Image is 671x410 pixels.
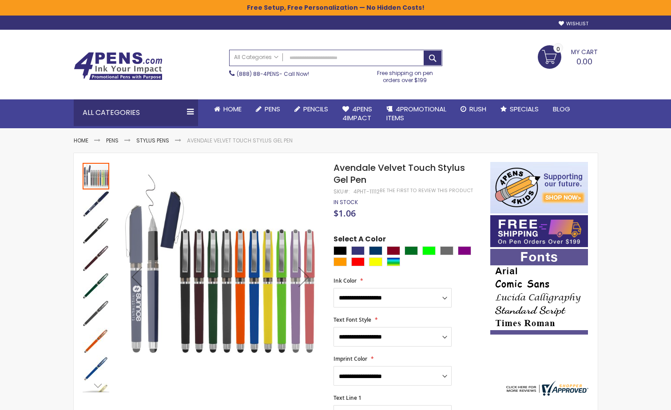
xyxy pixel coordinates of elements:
[334,246,347,255] div: Black
[334,257,347,266] div: Orange
[83,162,110,189] div: Avendale Velvet Touch Stylus Gel Pen
[576,56,592,67] span: 0.00
[368,66,442,84] div: Free shipping on pen orders over $199
[353,188,380,195] div: 4PHT-11112
[119,162,155,392] div: Previous
[379,99,453,128] a: 4PROMOTIONALITEMS
[405,246,418,255] div: Green
[387,257,400,266] div: Assorted
[83,300,109,327] img: Avendale Velvet Touch Stylus Gel Pen
[334,316,371,323] span: Text Font Style
[453,99,493,119] a: Rush
[504,381,588,396] img: 4pens.com widget logo
[286,162,322,392] div: Next
[249,99,287,119] a: Pens
[83,355,109,382] img: Avendale Velvet Touch Stylus Gel Pen
[553,104,570,114] span: Blog
[83,355,110,382] div: Avendale Velvet Touch Stylus Gel Pen
[119,174,322,377] img: Avendale Velvet Touch Stylus Gel Pen
[559,20,588,27] a: Wishlist
[83,189,110,217] div: Avendale Velvet Touch Stylus Gel Pen
[237,70,279,78] a: (888) 88-4PENS
[334,394,361,402] span: Text Line 1
[303,104,328,114] span: Pencils
[334,199,358,206] div: Availability
[490,215,588,247] img: Free shipping on orders over $199
[74,137,88,144] a: Home
[74,52,163,80] img: 4Pens Custom Pens and Promotional Products
[342,104,372,122] span: 4Pens 4impact
[83,328,109,355] img: Avendale Velvet Touch Stylus Gel Pen
[504,390,588,398] a: 4pens.com certificate URL
[83,218,109,244] img: Avendale Velvet Touch Stylus Gel Pen
[490,162,588,213] img: 4pens 4 kids
[83,245,109,272] img: Avendale Velvet Touch Stylus Gel Pen
[380,187,473,194] a: Be the first to review this product
[223,104,242,114] span: Home
[234,54,278,61] span: All Categories
[83,327,110,355] div: Avendale Velvet Touch Stylus Gel Pen
[334,198,358,206] span: In stock
[83,300,110,327] div: Avendale Velvet Touch Stylus Gel Pen
[334,162,465,186] span: Avendale Velvet Touch Stylus Gel Pen
[546,99,577,119] a: Blog
[83,272,110,300] div: Avendale Velvet Touch Stylus Gel Pen
[335,99,379,128] a: 4Pens4impact
[265,104,280,114] span: Pens
[187,137,293,144] li: Avendale Velvet Touch Stylus Gel Pen
[83,273,109,300] img: Avendale Velvet Touch Stylus Gel Pen
[83,190,109,217] img: Avendale Velvet Touch Stylus Gel Pen
[458,246,471,255] div: Purple
[351,257,365,266] div: Red
[490,249,588,335] img: font-personalization-examples
[237,70,309,78] span: - Call Now!
[493,99,546,119] a: Specials
[334,207,356,219] span: $1.06
[334,188,350,195] strong: SKU
[334,355,367,363] span: Imprint Color
[334,234,386,246] span: Select A Color
[106,137,119,144] a: Pens
[369,257,382,266] div: Yellow
[387,246,400,255] div: Burgundy
[440,246,453,255] div: Grey
[469,104,486,114] span: Rush
[334,277,357,284] span: Ink Color
[422,246,436,255] div: Lime Green
[74,99,198,126] div: All Categories
[83,217,110,244] div: Avendale Velvet Touch Stylus Gel Pen
[510,104,539,114] span: Specials
[386,104,446,122] span: 4PROMOTIONAL ITEMS
[556,45,560,53] span: 0
[351,246,365,255] div: Royal Blue
[538,45,598,67] a: 0.00 0
[207,99,249,119] a: Home
[83,379,109,392] div: Next
[369,246,382,255] div: Navy Blue
[83,244,110,272] div: Avendale Velvet Touch Stylus Gel Pen
[136,137,169,144] a: Stylus Pens
[287,99,335,119] a: Pencils
[230,50,283,65] a: All Categories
